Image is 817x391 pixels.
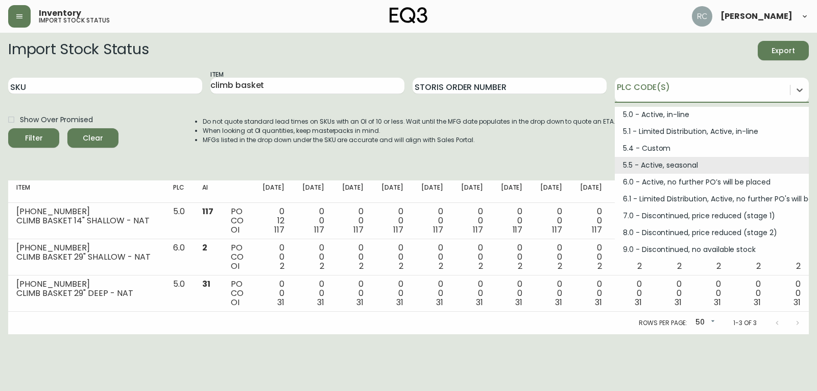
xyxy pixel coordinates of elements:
div: CLIMB BASKET 29" DEEP - NAT [16,289,157,298]
span: 31 [476,296,483,308]
div: 0 12 [261,207,284,235]
span: 31 [714,296,721,308]
th: [DATE] [332,180,372,203]
span: 2 [716,260,721,272]
span: 117 [473,224,483,236]
div: 50 [691,314,717,331]
div: 5.0 - Active, in-line [615,106,809,123]
span: 31 [635,296,642,308]
th: [DATE] [253,180,293,203]
span: 117 [274,224,284,236]
img: 46fb21a3fa8e47cd26bba855d66542c0 [692,6,712,27]
div: 0 0 [420,207,443,235]
li: Do not quote standard lead times on SKUs with an OI of 10 or less. Wait until the MFG date popula... [203,117,615,126]
div: 0 0 [380,243,403,271]
th: [DATE] [491,180,531,203]
div: 0 0 [618,243,642,271]
img: logo [390,7,427,24]
div: 0 0 [499,280,523,307]
div: 9.0 - Discontinued, no available stock [615,241,809,258]
div: 0 0 [460,280,483,307]
div: 0 0 [460,243,483,271]
div: 6.0 - Active, no further PO’s will be placed [615,174,809,191]
h2: Import Stock Status [8,41,149,60]
div: 5.1 - Limited Distribution, Active, in-line [615,123,809,140]
div: 0 0 [341,243,364,271]
span: 2 [439,260,443,272]
div: CLIMB BASKET 14" SHALLOW - NAT [16,216,157,225]
th: [DATE] [412,180,451,203]
span: [PERSON_NAME] [720,12,792,20]
div: 0 0 [579,280,602,307]
span: 31 [675,296,682,308]
span: 2 [518,260,522,272]
div: 6.1 - Limited Distribution, Active, no further PO's will be placed [615,191,809,208]
span: Export [766,44,801,57]
span: OI [231,296,239,308]
div: 5.5 - Active, seasonal [615,157,809,174]
span: 117 [314,224,324,236]
div: 0 0 [579,243,602,271]
span: 117 [552,224,562,236]
div: [PHONE_NUMBER] [16,280,157,289]
span: 2 [637,260,642,272]
th: [DATE] [570,180,610,203]
span: 2 [399,260,403,272]
div: 0 0 [341,280,364,307]
th: Item [8,180,165,203]
th: AI [194,180,223,203]
button: Filter [8,128,59,148]
div: 0 0 [777,280,801,307]
div: CLIMB BASKET 29" SHALLOW - NAT [16,252,157,262]
div: 0 0 [301,280,324,307]
span: Inventory [39,9,81,17]
span: 2 [796,260,801,272]
th: PLC [165,180,194,203]
div: 0 0 [460,207,483,235]
th: [DATE] [293,180,332,203]
span: OI [231,224,239,236]
p: 1-3 of 3 [733,318,757,328]
span: 31 [356,296,364,308]
div: 0 0 [539,243,562,271]
th: [DATE] [531,180,570,203]
td: 5.0 [165,203,194,239]
span: OI [231,260,239,272]
span: 2 [597,260,602,272]
div: [PHONE_NUMBER] [16,207,157,216]
span: Clear [76,132,110,145]
span: 31 [794,296,801,308]
div: 0 0 [420,280,443,307]
p: Rows per page: [639,318,687,328]
span: 31 [555,296,562,308]
span: 117 [433,224,443,236]
div: 0 0 [301,207,324,235]
div: 0 0 [618,280,642,307]
span: 117 [592,224,602,236]
h5: import stock status [39,17,110,24]
span: 2 [558,260,562,272]
td: 5.0 [165,275,194,312]
td: 6.0 [165,239,194,275]
span: 2 [320,260,324,272]
span: 117 [353,224,364,236]
div: 8.0 - Discontinued, price reduced (stage 2) [615,224,809,241]
span: 117 [513,224,523,236]
div: 0 0 [579,207,602,235]
div: 0 0 [499,207,523,235]
li: When looking at OI quantities, keep masterpacks in mind. [203,126,615,135]
span: 31 [396,296,403,308]
span: Show Over Promised [20,114,93,125]
span: 31 [515,296,522,308]
div: 0 0 [539,207,562,235]
span: 2 [280,260,284,272]
th: [DATE] [451,180,491,203]
span: 2 [202,242,207,254]
div: 0 0 [301,243,324,271]
div: PO CO [231,243,245,271]
span: 117 [202,205,213,217]
span: 2 [359,260,364,272]
div: 0 0 [737,280,761,307]
div: 0 0 [261,280,284,307]
button: Export [758,41,809,60]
